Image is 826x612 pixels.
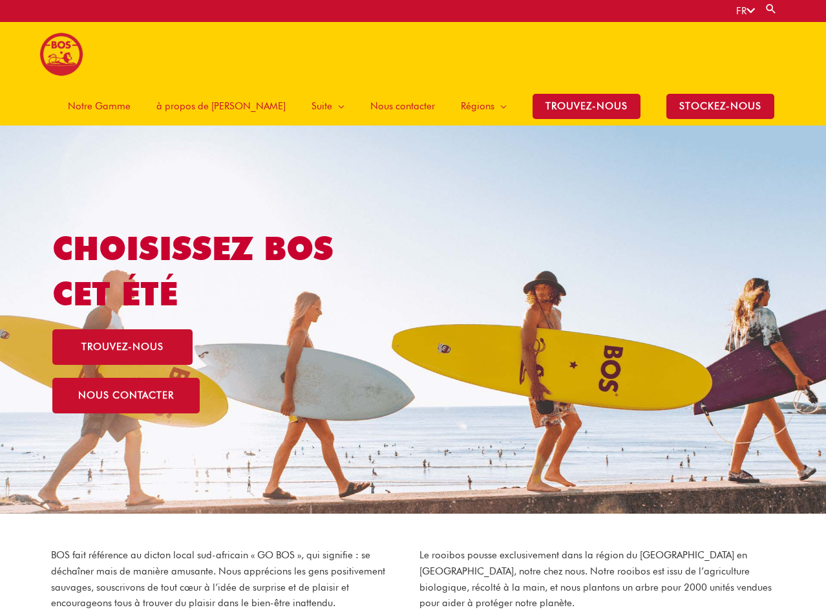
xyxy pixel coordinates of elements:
[55,87,143,126] a: Notre Gamme
[68,87,131,126] span: Notre Gamme
[653,87,787,126] a: stockez-nous
[81,342,164,352] span: trouvez-nous
[448,87,520,126] a: Régions
[736,5,755,17] a: FR
[45,87,787,126] nav: Site Navigation
[39,32,83,76] img: BOS logo finals-200px
[461,87,494,126] span: Régions
[299,87,357,126] a: Suite
[52,226,379,316] h1: Choisissez BOS cet été
[156,87,286,126] span: à propos de [PERSON_NAME]
[370,87,435,126] span: Nous contacter
[765,3,778,15] a: Search button
[520,87,653,126] a: TROUVEZ-NOUS
[419,547,775,611] p: Le rooibos pousse exclusivement dans la région du [GEOGRAPHIC_DATA] en [GEOGRAPHIC_DATA], notre c...
[52,329,193,365] a: trouvez-nous
[666,94,774,119] span: stockez-nous
[78,391,174,400] span: nous contacter
[52,378,200,413] a: nous contacter
[312,87,332,126] span: Suite
[51,547,407,611] p: BOS fait référence au dicton local sud-africain « GO BOS », qui signifie : se déchaîner mais de m...
[533,94,641,119] span: TROUVEZ-NOUS
[143,87,299,126] a: à propos de [PERSON_NAME]
[357,87,448,126] a: Nous contacter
